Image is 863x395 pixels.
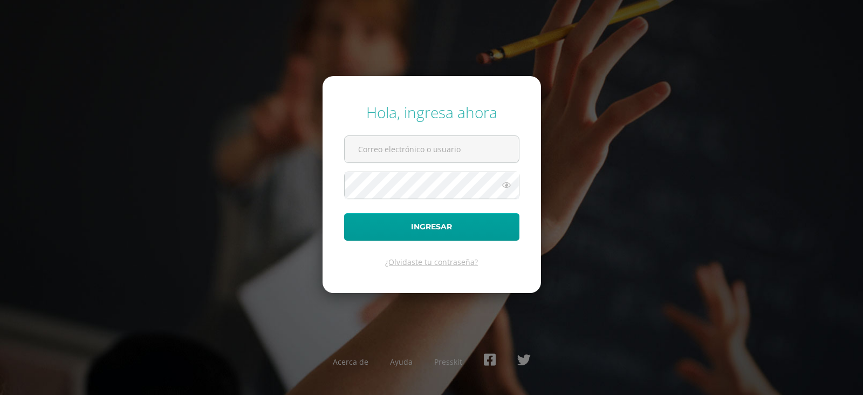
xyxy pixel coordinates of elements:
a: ¿Olvidaste tu contraseña? [385,257,478,267]
a: Ayuda [390,357,413,367]
button: Ingresar [344,213,519,241]
a: Presskit [434,357,462,367]
div: Hola, ingresa ahora [344,102,519,122]
a: Acerca de [333,357,368,367]
input: Correo electrónico o usuario [345,136,519,162]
